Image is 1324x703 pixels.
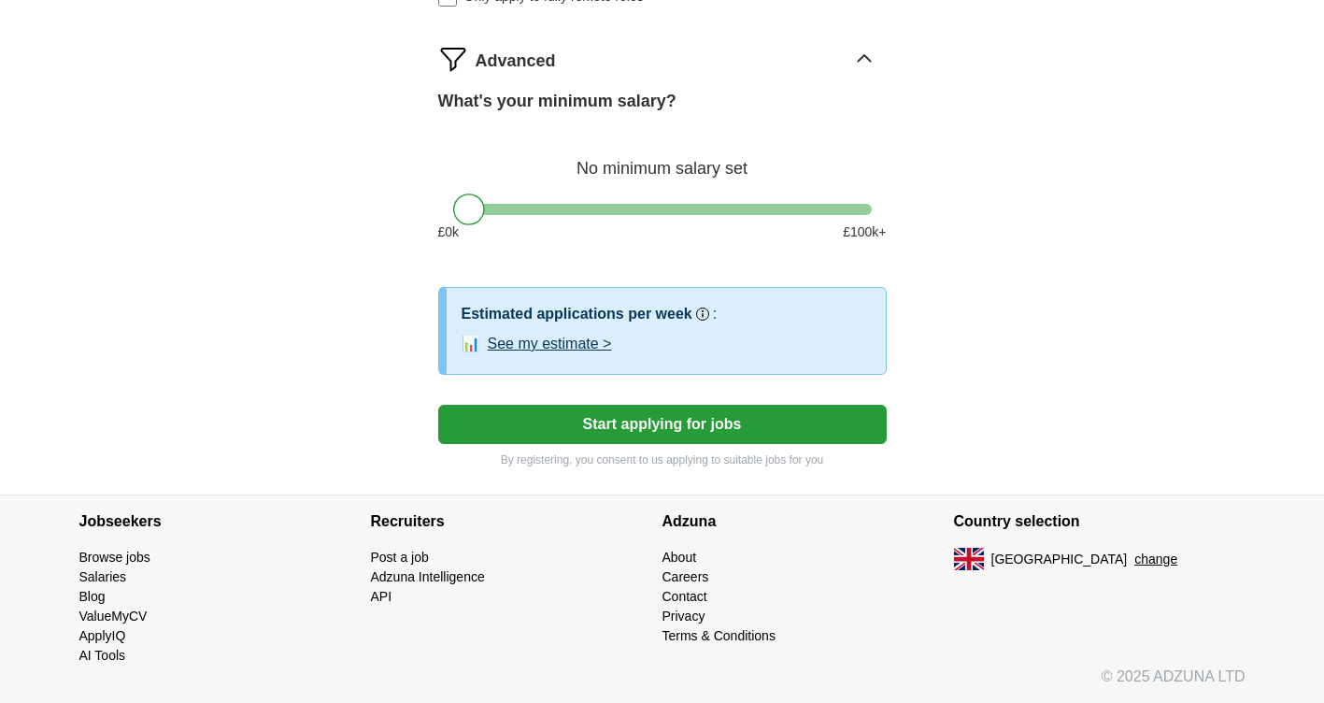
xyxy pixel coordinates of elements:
[954,548,984,570] img: UK flag
[79,628,126,643] a: ApplyIQ
[79,609,148,624] a: ValueMyCV
[438,44,468,74] img: filter
[713,303,717,325] h3: :
[476,49,556,74] span: Advanced
[438,405,887,444] button: Start applying for jobs
[79,550,150,565] a: Browse jobs
[438,89,676,114] label: What's your minimum salary?
[662,569,709,584] a: Careers
[79,569,127,584] a: Salaries
[954,495,1246,548] h4: Country selection
[1134,550,1177,569] button: change
[991,550,1128,569] span: [GEOGRAPHIC_DATA]
[662,628,776,643] a: Terms & Conditions
[64,666,1260,703] div: © 2025 ADZUNA LTD
[79,648,126,663] a: AI Tools
[371,589,392,604] a: API
[371,550,429,565] a: Post a job
[662,550,697,565] a: About
[843,222,886,242] span: £ 100 k+
[488,333,612,355] button: See my estimate >
[662,589,707,604] a: Contact
[462,333,480,355] span: 📊
[662,609,705,624] a: Privacy
[79,589,106,604] a: Blog
[462,303,692,325] h3: Estimated applications per week
[438,136,887,181] div: No minimum salary set
[438,222,460,242] span: £ 0 k
[438,452,887,468] p: By registering, you consent to us applying to suitable jobs for you
[371,569,485,584] a: Adzuna Intelligence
